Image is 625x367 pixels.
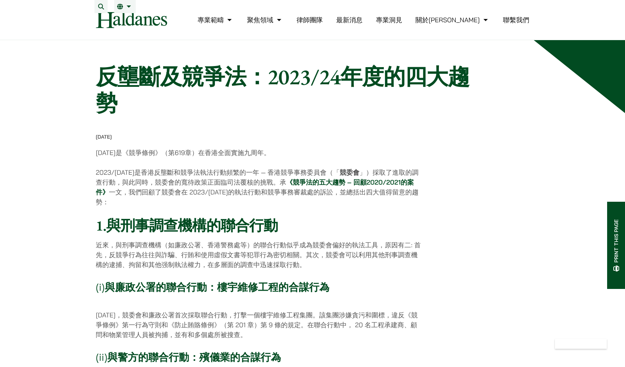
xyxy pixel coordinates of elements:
[336,16,362,24] a: 最新消息
[247,16,283,24] a: 聚焦領域
[416,16,490,24] a: 關於何敦
[96,148,421,158] p: [DATE]是《競爭條例》（第619章）在香港全面實施九周年。
[503,16,529,24] a: 聯繫我們
[96,134,112,140] time: [DATE]
[297,16,323,24] a: 律師團隊
[96,12,167,28] img: Logo of Haldanes
[117,4,133,9] a: 繁
[376,16,402,24] a: 專業洞見
[96,63,475,116] h1: 反壟斷及競爭法：2023/24年度的四大趨勢
[107,351,281,363] strong: 與警方的聯合行動：殯儀業的合謀行為
[96,349,421,365] p: (ii)
[96,217,421,234] h2: 1.
[96,240,421,270] p: 近來，與刑事調查機構（如廉政公署、香港警務處等）的聯合行動似乎成為競委會偏好的執法工具，原因有二: 首先，反競爭行為往往與詐騙、行賄和使用虛假文書等犯罪行為密切相關。其次，競委會可以利用其他刑事...
[96,310,421,340] p: [DATE]，競委會和廉政公署首次採取聯合行動，打擊一個樓宇維修工程集團。該集團涉嫌貪污和圍標，違反《競爭條例》第一行為守則和《防止賄賂條例》（第 201 章）第 9 條的規定。在聯合行動中， ...
[340,168,359,177] strong: 競委會
[105,281,329,293] strong: 與廉政公署的聯合行動：樓宇維修工程的合謀行為
[96,167,421,207] p: 2023/[DATE]是香港反壟斷和競爭法執法行動頻繁的一年 — 香港競爭事務委員會（「 」）採取了進取的調查行動，與此同時，競委會的寬待政策正面臨司法覆核的挑戰。承 一文，我們回顧了競委會在 ...
[106,216,278,235] strong: 與刑事調查機構的聯合行動
[96,279,421,295] p: (i)
[197,16,234,24] a: 專業範疇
